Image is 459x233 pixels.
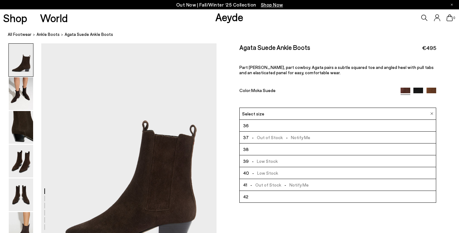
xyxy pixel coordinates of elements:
[249,169,278,177] span: Low Stock
[239,43,310,51] h2: Agata Suede Ankle Boots
[422,44,436,52] span: €495
[243,122,249,129] span: 36
[283,135,291,140] span: -
[37,31,60,38] a: ankle boots
[65,31,113,38] span: Agata Suede Ankle Boots
[249,157,278,165] span: Low Stock
[247,181,309,189] span: Out of Stock Notify Me
[3,12,27,23] a: Shop
[239,65,436,75] p: Part [PERSON_NAME], part cowboy. Agata pairs a subtle squared toe and angled heel with pull tabs ...
[249,135,257,140] span: -
[176,1,283,9] p: Out Now | Fall/Winter ‘25 Collection
[9,145,33,177] img: Agata Suede Ankle Boots - Image 4
[8,26,459,43] nav: breadcrumb
[261,2,283,7] span: Navigate to /collections/new-in
[215,10,243,23] a: Aeyde
[251,88,276,93] span: Moka Suede
[249,133,311,141] span: Out of Stock Notify Me
[243,157,249,165] span: 39
[281,182,289,187] span: -
[239,88,394,95] div: Color:
[9,111,33,144] img: Agata Suede Ankle Boots - Image 3
[243,169,249,177] span: 40
[243,145,249,153] span: 38
[249,170,257,176] span: -
[447,14,453,21] a: 0
[8,31,32,38] a: All Footwear
[243,133,249,141] span: 37
[247,182,255,187] span: -
[249,158,257,164] span: -
[37,32,60,37] span: ankle boots
[242,110,264,117] span: Select size
[9,178,33,211] img: Agata Suede Ankle Boots - Image 5
[243,193,248,201] span: 42
[9,77,33,110] img: Agata Suede Ankle Boots - Image 2
[453,16,456,20] span: 0
[40,12,68,23] a: World
[9,44,33,76] img: Agata Suede Ankle Boots - Image 1
[243,181,247,189] span: 41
